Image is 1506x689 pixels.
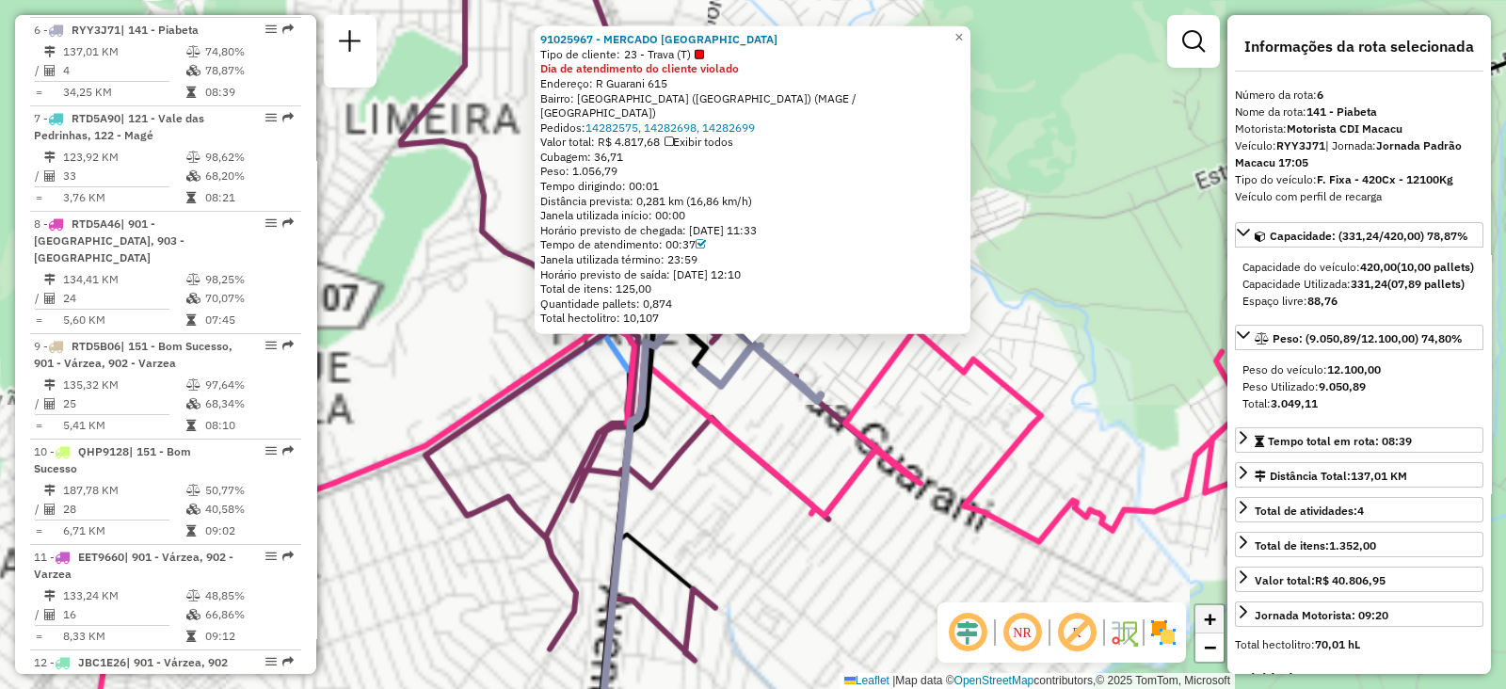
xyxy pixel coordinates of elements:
[265,340,277,351] em: Opções
[1276,138,1325,152] strong: RYY3J71
[204,500,294,519] td: 40,58%
[72,339,120,353] span: RTD5B06
[34,339,232,370] span: | 151 - Bom Sucesso, 901 - Várzea, 902 - Varzea
[282,445,294,457] em: Rota exportada
[1235,354,1483,420] div: Peso: (9.050,89/12.100,00) 74,80%
[204,311,294,329] td: 07:45
[186,274,200,285] i: % de utilização do peso
[204,42,294,61] td: 74,80%
[1255,537,1376,554] div: Total de itens:
[1306,104,1377,119] strong: 141 - Piabeta
[265,112,277,123] em: Opções
[1242,259,1476,276] div: Capacidade do veículo:
[34,394,43,413] td: /
[204,586,294,605] td: 48,85%
[34,111,204,142] span: 7 -
[282,217,294,229] em: Rota exportada
[1235,104,1483,120] div: Nome da rota:
[1235,171,1483,188] div: Tipo do veículo:
[34,655,228,686] span: 12 -
[34,500,43,519] td: /
[540,32,777,46] a: 91025967 - MERCADO [GEOGRAPHIC_DATA]
[265,656,277,667] em: Opções
[540,135,965,150] div: Valor total: R$ 4.817,68
[204,481,294,500] td: 50,77%
[1268,434,1412,448] span: Tempo total em rota: 08:39
[331,23,369,65] a: Nova sessão e pesquisa
[204,61,294,80] td: 78,87%
[540,150,965,165] div: Cubagem: 36,71
[34,83,43,102] td: =
[540,120,965,135] div: Pedidos:
[34,311,43,329] td: =
[204,289,294,308] td: 70,07%
[945,610,990,655] span: Ocultar deslocamento
[1195,605,1224,633] a: Zoom in
[282,112,294,123] em: Rota exportada
[540,179,965,194] div: Tempo dirigindo: 00:01
[120,23,199,37] span: | 141 - Piabeta
[204,627,294,646] td: 09:12
[1242,395,1476,412] div: Total:
[265,217,277,229] em: Opções
[954,674,1034,687] a: OpenStreetMap
[1317,172,1453,186] strong: F. Fixa - 420Cx - 12100Kg
[186,314,196,326] i: Tempo total em rota
[204,605,294,624] td: 66,86%
[1273,331,1463,345] span: Peso: (9.050,89/12.100,00) 74,80%
[1317,88,1323,102] strong: 6
[62,167,185,185] td: 33
[72,111,120,125] span: RTD5A90
[1235,497,1483,522] a: Total de atividades:4
[844,674,889,687] a: Leaflet
[1235,462,1483,488] a: Distância Total:137,01 KM
[540,237,965,252] div: Tempo de atendimento: 00:37
[540,46,965,61] div: Tipo de cliente:
[34,216,184,264] span: 8 -
[1235,251,1483,317] div: Capacidade: (331,24/420,00) 78,87%
[954,29,963,45] span: ×
[34,627,43,646] td: =
[282,24,294,35] em: Rota exportada
[44,590,56,601] i: Distância Total
[282,340,294,351] em: Rota exportada
[1235,137,1483,171] div: Veículo:
[186,609,200,620] i: % de utilização da cubagem
[62,61,185,80] td: 4
[1327,362,1381,377] strong: 12.100,00
[1315,637,1360,651] strong: 70,01 hL
[44,46,56,57] i: Distância Total
[62,605,185,624] td: 16
[204,270,294,289] td: 98,25%
[1235,601,1483,627] a: Jornada Motorista: 09:20
[1109,617,1139,648] img: Fluxo de ruas
[34,550,233,581] span: | 901 - Várzea, 902 - Varzea
[44,293,56,304] i: Total de Atividades
[1242,378,1476,395] div: Peso Utilizado:
[44,609,56,620] i: Total de Atividades
[282,551,294,562] em: Rota exportada
[44,485,56,496] i: Distância Total
[72,216,120,231] span: RTD5A46
[62,627,185,646] td: 8,33 KM
[44,504,56,515] i: Total de Atividades
[204,148,294,167] td: 98,62%
[1307,294,1338,308] strong: 88,76
[1235,532,1483,557] a: Total de itens:1.352,00
[204,167,294,185] td: 68,20%
[72,23,120,37] span: RYY3J71
[204,416,294,435] td: 08:10
[186,152,200,163] i: % de utilização do peso
[62,521,185,540] td: 6,71 KM
[540,193,965,208] div: Distância prevista: 0,281 km (16,86 km/h)
[62,376,185,394] td: 135,32 KM
[1270,229,1468,243] span: Capacidade: (331,24/420,00) 78,87%
[540,222,965,237] div: Horário previsto de chegada: [DATE] 11:33
[62,289,185,308] td: 24
[1235,427,1483,453] a: Tempo total em rota: 08:39
[1255,504,1364,518] span: Total de atividades:
[1242,362,1381,377] span: Peso do veículo:
[204,394,294,413] td: 68,34%
[1000,610,1045,655] span: Ocultar NR
[44,170,56,182] i: Total de Atividades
